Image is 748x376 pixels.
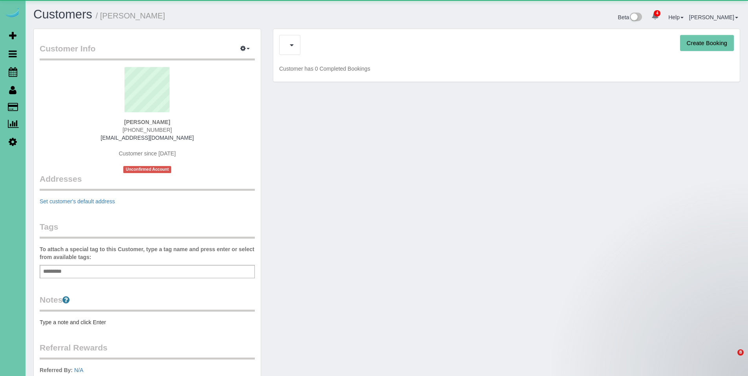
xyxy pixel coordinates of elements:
strong: [PERSON_NAME] [124,119,170,125]
span: 8 [737,349,744,356]
span: 4 [654,10,660,16]
img: New interface [629,13,642,23]
span: Unconfirmed Account [123,166,171,173]
a: Set customer's default address [40,198,115,204]
a: 4 [647,8,663,25]
a: [PERSON_NAME] [689,14,738,20]
a: Customers [33,7,92,21]
span: [PHONE_NUMBER] [123,127,172,133]
legend: Notes [40,294,255,312]
legend: Referral Rewards [40,342,255,360]
small: / [PERSON_NAME] [96,11,165,20]
a: Beta [618,14,642,20]
legend: Customer Info [40,43,255,60]
button: Create Booking [680,35,734,51]
a: N/A [74,367,83,373]
p: Customer has 0 Completed Bookings [279,65,734,73]
a: Help [668,14,684,20]
legend: Tags [40,221,255,239]
img: Automaid Logo [5,8,20,19]
label: Referred By: [40,366,73,374]
iframe: Intercom live chat [721,349,740,368]
span: Customer since [DATE] [119,150,176,157]
pre: Type a note and click Enter [40,318,255,326]
label: To attach a special tag to this Customer, type a tag name and press enter or select from availabl... [40,245,255,261]
a: [EMAIL_ADDRESS][DOMAIN_NAME] [101,135,194,141]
